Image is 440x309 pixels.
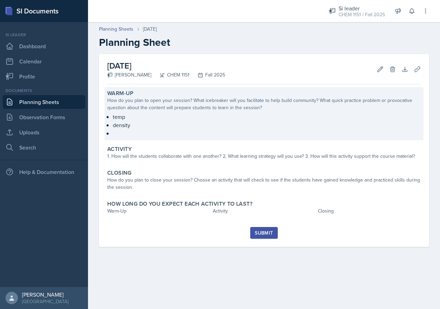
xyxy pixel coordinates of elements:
[250,227,277,239] button: Submit
[255,230,273,236] div: Submit
[339,4,385,12] div: Si leader
[143,25,157,33] div: [DATE]
[189,71,225,79] div: Fall 2025
[151,71,189,79] div: CHEM 1151
[3,141,85,154] a: Search
[107,200,252,207] label: How long do you expect each activity to last?
[3,39,85,53] a: Dashboard
[99,25,133,33] a: Planning Sheets
[22,298,68,305] div: [GEOGRAPHIC_DATA]
[107,90,134,97] label: Warm-Up
[3,110,85,124] a: Observation Forms
[213,207,316,215] div: Activity
[3,125,85,139] a: Uploads
[113,113,421,121] p: temp
[99,36,429,49] h2: Planning Sheet
[3,165,85,179] div: Help & Documentation
[3,87,85,94] div: Documents
[107,207,210,215] div: Warm-Up
[107,60,225,72] h2: [DATE]
[339,11,385,18] div: CHEM 1151 / Fall 2025
[107,71,151,79] div: [PERSON_NAME]
[318,207,421,215] div: Closing
[113,121,421,129] p: density
[3,95,85,109] a: Planning Sheets
[107,97,421,111] div: How do you plan to open your session? What icebreaker will you facilitate to help build community...
[3,54,85,68] a: Calendar
[107,176,421,191] div: How do you plan to close your session? Choose an activity that will check to see if the students ...
[3,70,85,83] a: Profile
[107,146,132,153] label: Activity
[22,291,68,298] div: [PERSON_NAME]
[107,169,132,176] label: Closing
[107,153,421,160] div: 1. How will the students collaborate with one another? 2. What learning strategy will you use? 3....
[3,32,85,38] div: Si leader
